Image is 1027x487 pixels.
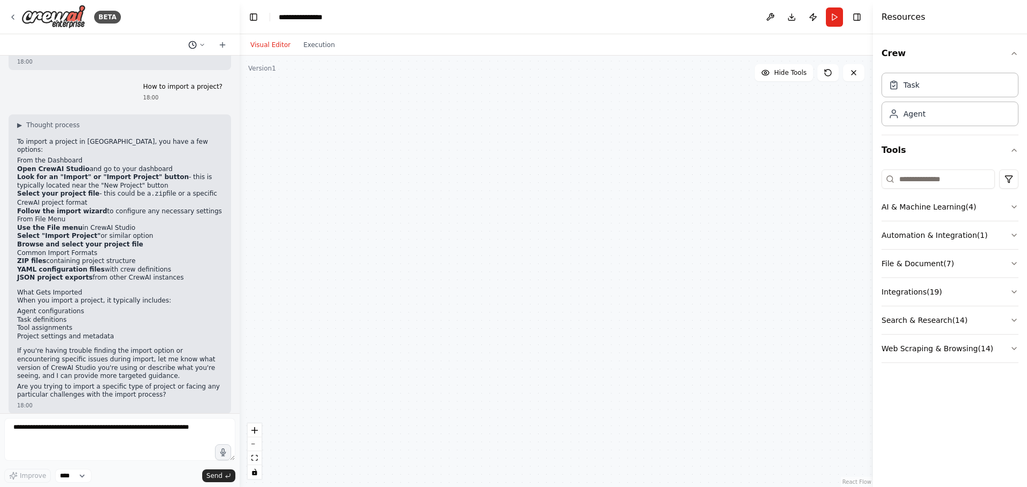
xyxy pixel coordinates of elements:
strong: JSON project exports [17,274,93,281]
span: ▶ [17,121,22,129]
li: to configure any necessary settings [17,207,223,216]
strong: ZIP files [17,257,46,265]
div: 18:00 [17,58,223,66]
h2: What Gets Imported [17,289,223,297]
button: Send [202,469,235,482]
button: ▶Thought process [17,121,80,129]
button: Click to speak your automation idea [215,444,231,460]
li: Tool assignments [17,324,223,333]
p: If you're having trouble finding the import option or encountering specific issues during import,... [17,347,223,380]
li: Agent configurations [17,307,223,316]
a: React Flow attribution [842,479,871,485]
strong: Select "Import Project" [17,232,101,239]
p: To import a project in [GEOGRAPHIC_DATA], you have a few options: [17,138,223,154]
code: .zip [151,190,166,198]
li: or similar option [17,232,223,241]
h2: From File Menu [17,215,223,224]
li: - this could be a file or a specific CrewAI project format [17,190,223,207]
div: React Flow controls [248,423,262,479]
li: - this is typically located near the "New Project" button [17,173,223,190]
li: with crew definitions [17,266,223,274]
button: Execution [297,38,341,51]
button: zoom out [248,437,262,451]
h2: From the Dashboard [17,157,223,165]
button: Automation & Integration(1) [882,221,1018,249]
li: Project settings and metadata [17,333,223,341]
button: Tools [882,135,1018,165]
div: 18:00 [17,401,223,409]
button: File & Document(7) [882,250,1018,277]
div: Agent [903,109,925,119]
button: Hide right sidebar [849,10,864,25]
p: Are you trying to import a specific type of project or facing any particular challenges with the ... [17,383,223,399]
button: Crew [882,38,1018,68]
div: BETA [94,11,121,24]
nav: breadcrumb [279,12,332,22]
span: Hide Tools [774,68,807,77]
div: Crew [882,68,1018,135]
span: Thought process [26,121,80,129]
button: Visual Editor [244,38,297,51]
img: Logo [21,5,86,29]
button: Search & Research(14) [882,306,1018,334]
strong: Use the File menu [17,224,82,231]
button: Hide Tools [755,64,813,81]
button: Integrations(19) [882,278,1018,306]
div: Version 1 [248,64,276,73]
strong: Browse and select your project file [17,241,143,248]
h2: Common Import Formats [17,249,223,258]
p: When you import a project, it typically includes: [17,297,223,305]
div: Task [903,80,919,90]
li: Task definitions [17,316,223,324]
div: 18:00 [143,94,223,102]
strong: Select your project file [17,190,99,197]
button: Improve [4,469,51,483]
button: toggle interactivity [248,465,262,479]
li: containing project structure [17,257,223,266]
h4: Resources [882,11,925,24]
span: Send [206,471,223,480]
strong: Follow the import wizard [17,207,107,215]
div: Tools [882,165,1018,372]
button: fit view [248,451,262,465]
strong: Look for an "Import" or "Import Project" button [17,173,189,181]
strong: Open CrewAI Studio [17,165,89,173]
p: How to import a project? [143,83,223,91]
button: Switch to previous chat [184,38,210,51]
button: Web Scraping & Browsing(14) [882,335,1018,362]
button: Start a new chat [214,38,231,51]
strong: YAML configuration files [17,266,105,273]
button: zoom in [248,423,262,437]
li: from other CrewAI instances [17,274,223,282]
button: AI & Machine Learning(4) [882,193,1018,221]
span: Improve [20,471,46,480]
li: and go to your dashboard [17,165,223,174]
button: Hide left sidebar [246,10,261,25]
li: in CrewAI Studio [17,224,223,233]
